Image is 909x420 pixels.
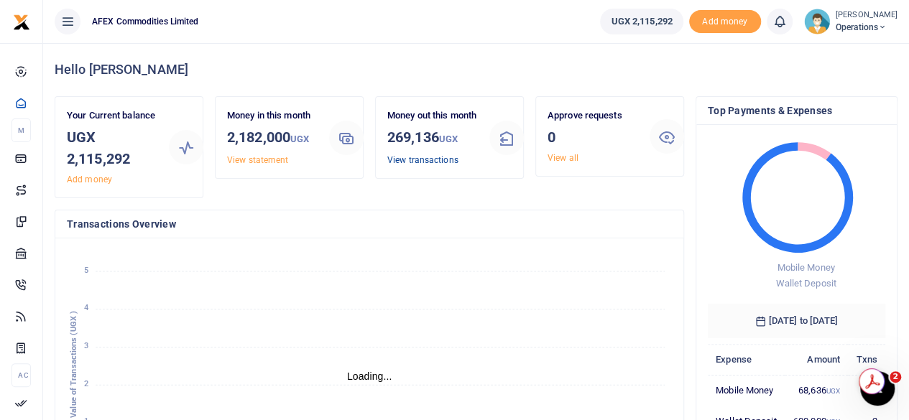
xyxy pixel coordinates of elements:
[785,344,848,375] th: Amount
[611,14,672,29] span: UGX 2,115,292
[708,344,785,375] th: Expense
[594,9,688,34] li: Wallet ballance
[13,16,30,27] a: logo-small logo-large logo-large
[848,344,885,375] th: Txns
[689,10,761,34] li: Toup your wallet
[55,62,898,78] h4: Hello [PERSON_NAME]
[600,9,683,34] a: UGX 2,115,292
[86,15,204,28] span: AFEX Commodities Limited
[84,266,88,275] tspan: 5
[67,126,157,169] h3: UGX 2,115,292
[227,126,318,150] h3: 2,182,000
[848,375,885,406] td: 1
[11,118,31,142] li: M
[290,134,309,144] small: UGX
[777,262,834,273] span: Mobile Money
[13,14,30,31] img: logo-small
[836,21,898,34] span: Operations
[708,304,885,338] h6: [DATE] to [DATE]
[836,9,898,22] small: [PERSON_NAME]
[548,126,638,148] h3: 0
[11,363,31,387] li: Ac
[347,370,392,382] text: Loading...
[84,379,88,388] tspan: 2
[708,103,885,118] h4: Top Payments & Expenses
[387,155,458,165] a: View transactions
[387,108,478,123] p: Money out this month
[708,375,785,406] td: Mobile Money
[785,375,848,406] td: 68,636
[84,341,88,350] tspan: 3
[548,108,638,123] p: Approve requests
[227,155,288,165] a: View statement
[67,108,157,123] p: Your Current balance
[387,126,478,150] h3: 269,136
[826,387,839,395] small: UGX
[67,174,112,185] a: Add money
[67,216,672,232] h4: Transactions Overview
[69,311,78,418] text: Value of Transactions (UGX )
[227,108,318,123] p: Money in this month
[689,10,761,34] span: Add money
[548,153,578,163] a: View all
[804,9,830,34] img: profile-user
[804,9,898,34] a: profile-user [PERSON_NAME] Operations
[689,15,761,26] a: Add money
[84,303,88,312] tspan: 4
[439,134,458,144] small: UGX
[775,278,836,289] span: Wallet Deposit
